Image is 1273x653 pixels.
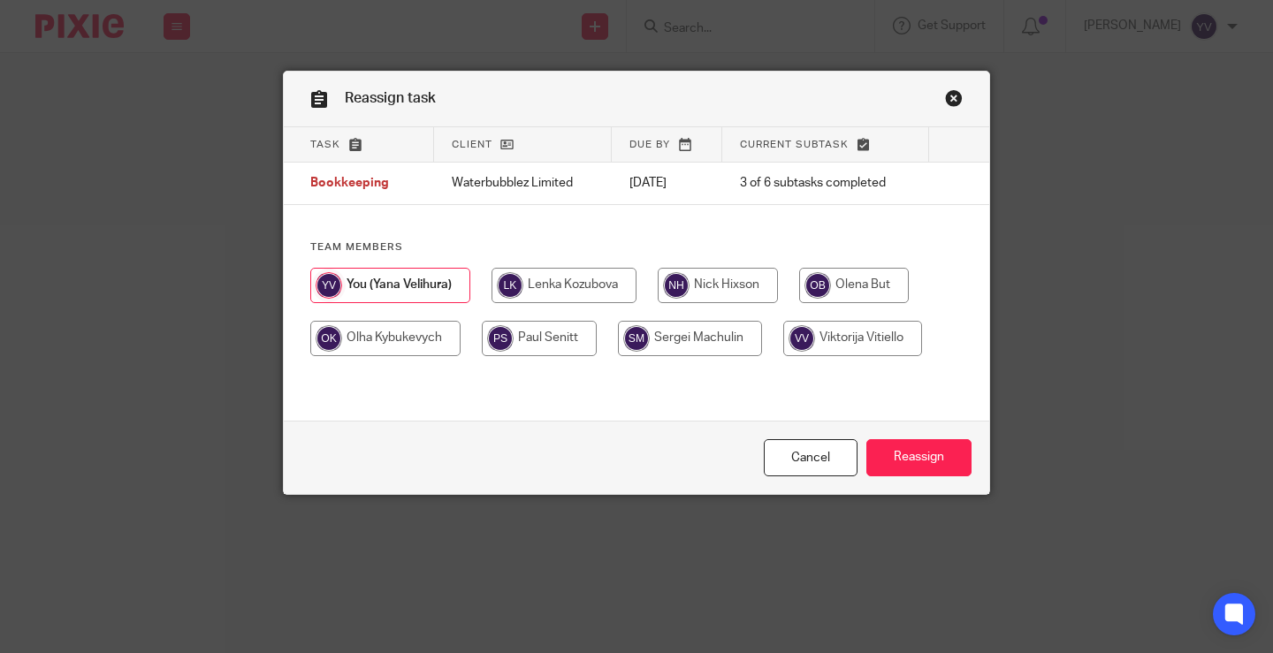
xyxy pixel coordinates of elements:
span: Due by [629,140,670,149]
span: Current subtask [740,140,849,149]
p: Waterbubblez Limited [452,174,594,192]
input: Reassign [866,439,972,477]
span: Client [452,140,492,149]
a: Close this dialog window [764,439,858,477]
span: Reassign task [345,91,436,105]
p: [DATE] [629,174,705,192]
span: Bookkeeping [310,178,389,190]
a: Close this dialog window [945,89,963,113]
td: 3 of 6 subtasks completed [722,163,928,205]
span: Task [310,140,340,149]
h4: Team members [310,240,963,254]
